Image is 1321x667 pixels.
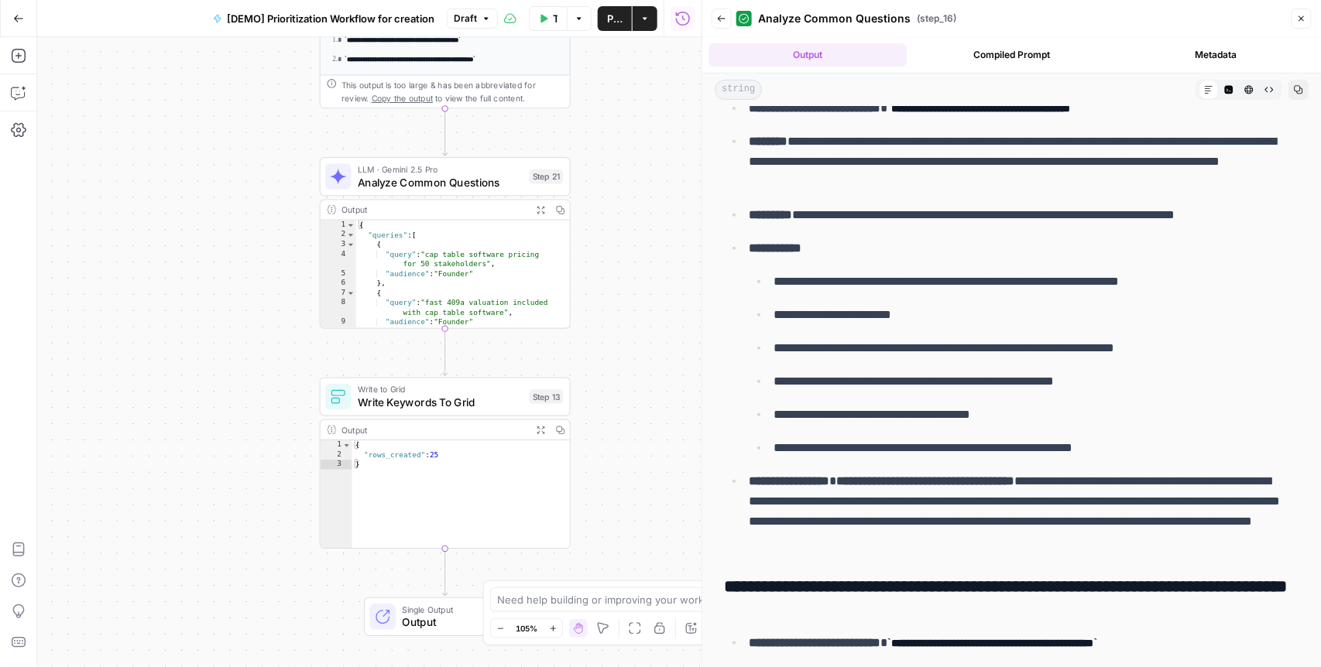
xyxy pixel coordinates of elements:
[443,108,448,156] g: Edge from step_19 to step_21
[346,230,355,240] span: Toggle code folding, rows 2 through 83
[321,450,352,460] div: 2
[358,383,523,396] span: Write to Grid
[320,378,571,549] div: Write to GridWrite Keywords To GridStep 13Output{ "rows_created":25}
[715,80,762,100] span: string
[321,440,352,450] div: 1
[529,6,567,31] button: Test Data
[320,597,571,636] div: Single OutputOutputEnd
[321,289,356,299] div: 7
[553,11,558,26] span: Test Data
[320,157,571,329] div: LLM · Gemini 2.5 ProAnalyze Common QuestionsStep 21Output{ "queries":[ { "query":"cap table softw...
[321,221,356,231] div: 1
[341,79,564,104] div: This output is too large & has been abbreviated for review. to view the full content.
[607,11,623,26] span: Publish
[321,317,356,327] div: 9
[709,43,907,67] button: Output
[321,279,356,289] div: 6
[530,169,564,184] div: Step 21
[447,9,498,29] button: Draft
[321,327,356,337] div: 10
[358,174,523,190] span: Analyze Common Questions
[341,204,526,217] div: Output
[321,298,356,317] div: 8
[227,11,434,26] span: [DEMO] Prioritization Workflow for creation
[341,423,526,436] div: Output
[516,622,537,635] span: 105%
[402,603,491,616] span: Single Output
[372,94,433,104] span: Copy the output
[346,289,355,299] span: Toggle code folding, rows 7 through 10
[321,230,356,240] div: 2
[913,43,1111,67] button: Compiled Prompt
[454,12,477,26] span: Draft
[917,12,956,26] span: ( step_16 )
[402,614,491,631] span: Output
[321,460,352,470] div: 3
[342,440,352,450] span: Toggle code folding, rows 1 through 3
[443,329,448,376] g: Edge from step_21 to step_13
[358,162,523,176] span: LLM · Gemini 2.5 Pro
[321,249,356,269] div: 4
[346,221,355,231] span: Toggle code folding, rows 1 through 84
[598,6,632,31] button: Publish
[346,240,355,250] span: Toggle code folding, rows 3 through 6
[530,389,564,404] div: Step 13
[321,240,356,250] div: 3
[758,11,911,26] span: Analyze Common Questions
[204,6,444,31] button: [DEMO] Prioritization Workflow for creation
[1117,43,1315,67] button: Metadata
[358,395,523,411] span: Write Keywords To Grid
[321,269,356,279] div: 5
[443,549,448,596] g: Edge from step_13 to end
